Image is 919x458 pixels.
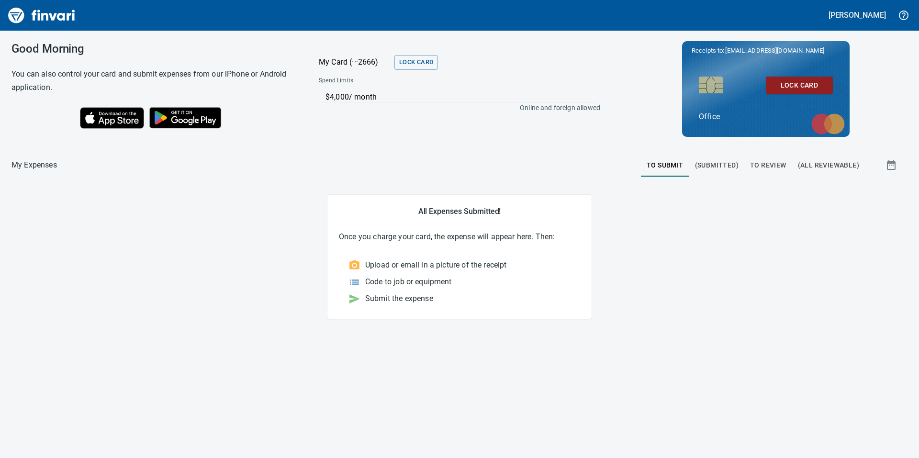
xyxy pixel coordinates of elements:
[773,79,825,91] span: Lock Card
[829,10,886,20] h5: [PERSON_NAME]
[11,159,57,171] p: My Expenses
[394,55,438,70] button: Lock Card
[325,91,595,103] p: $4,000 / month
[11,159,57,171] nav: breadcrumb
[750,159,786,171] span: To Review
[339,231,580,243] p: Once you charge your card, the expense will appear here. Then:
[6,4,78,27] img: Finvari
[365,276,452,288] p: Code to job or equipment
[766,77,833,94] button: Lock Card
[80,107,144,129] img: Download on the App Store
[339,206,580,216] h5: All Expenses Submitted!
[807,109,850,139] img: mastercard.svg
[11,67,295,94] h6: You can also control your card and submit expenses from our iPhone or Android application.
[699,111,833,123] p: Office
[365,259,506,271] p: Upload or email in a picture of the receipt
[365,293,433,304] p: Submit the expense
[877,154,908,177] button: Show transactions within a particular date range
[11,42,295,56] h3: Good Morning
[319,56,391,68] p: My Card (···2666)
[692,46,840,56] p: Receipts to:
[319,76,476,86] span: Spend Limits
[399,57,433,68] span: Lock Card
[798,159,859,171] span: (All Reviewable)
[144,102,226,134] img: Get it on Google Play
[724,46,825,55] span: [EMAIL_ADDRESS][DOMAIN_NAME]
[647,159,684,171] span: To Submit
[311,103,600,112] p: Online and foreign allowed
[826,8,888,22] button: [PERSON_NAME]
[695,159,739,171] span: (Submitted)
